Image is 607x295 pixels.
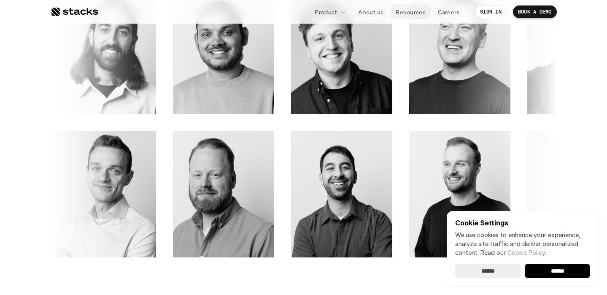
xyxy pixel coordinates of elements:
a: Resources [391,4,431,19]
p: Careers [438,8,460,16]
p: BOOK A DEMO [518,9,552,15]
span: Read our . [480,249,546,256]
a: Cookie Policy [507,249,545,256]
p: Cookie Settings [455,219,590,226]
p: Product [315,8,337,16]
p: SIGN IN [480,9,502,15]
a: SIGN IN [475,5,507,18]
p: Resources [396,8,426,16]
a: Careers [433,4,465,19]
a: About us [353,4,388,19]
a: BOOK A DEMO [513,5,557,18]
p: About us [358,8,383,16]
p: We use cookies to enhance your experience, analyze site traffic and deliver personalized content. [455,230,590,257]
